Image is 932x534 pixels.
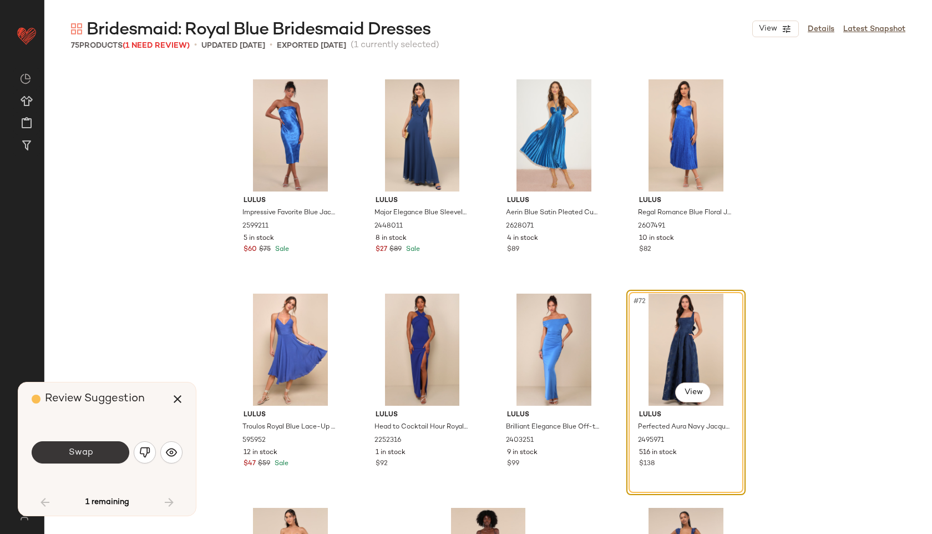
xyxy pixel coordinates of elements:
span: $27 [376,245,387,255]
span: Lulus [507,196,601,206]
span: Head to Cocktail Hour Royal Blue Halter Neck Maxi Dress [374,422,468,432]
img: heart_red.DM2ytmEG.svg [16,24,38,47]
span: 1 in stock [376,448,406,458]
img: 12462261_2599211.jpg [235,79,346,192]
span: $47 [244,459,256,469]
span: $82 [639,245,651,255]
span: (1 Need Review) [123,42,190,50]
span: Troulos Royal Blue Lace-Up Midi Dress [242,422,336,432]
span: Bridesmaid: Royal Blue Bridesmaid Dresses [87,19,430,41]
span: Review Suggestion [45,393,145,405]
span: 5 in stock [244,234,274,244]
span: $89 [389,245,402,255]
span: Perfected Aura Navy Jacquard Tie-Back Maxi Dress with Pockets [638,422,732,432]
span: 2628071 [506,221,534,231]
span: 2495971 [638,436,664,446]
span: Brilliant Elegance Blue Off-the-Shoulder Backless Maxi Dress [506,422,600,432]
span: View [758,24,777,33]
button: Swap [32,441,129,464]
span: • [194,39,197,52]
img: 11874441_2448011.jpg [367,79,478,192]
span: $75 [259,245,271,255]
p: Exported [DATE] [277,40,346,52]
img: 11048061_2252316.jpg [367,294,478,406]
img: svg%3e [139,447,150,458]
p: updated [DATE] [201,40,265,52]
a: Latest Snapshot [843,23,905,35]
span: Regal Romance Blue Floral Jacquard Pleated Satin Midi Dress [638,208,732,218]
img: 12660281_2628071.jpg [498,79,610,192]
span: Impressive Favorite Blue Jacquard Strapless Midi Dress [242,208,336,218]
span: 2252316 [374,436,401,446]
span: $59 [258,459,270,469]
img: svg%3e [71,23,82,34]
span: Lulus [376,196,469,206]
span: 2607491 [638,221,665,231]
img: 12057621_2495971.jpg [630,294,742,406]
button: View [675,382,711,402]
span: • [270,39,272,52]
img: 11709421_2403251.jpg [498,294,610,406]
span: Major Elegance Blue Sleeveless Ruffled Wrap Maxi Dress [374,208,468,218]
span: 2448011 [374,221,403,231]
span: Sale [272,460,288,467]
img: svg%3e [13,512,35,521]
span: 2403251 [506,436,534,446]
img: 11132101_595952.jpg [235,294,346,406]
span: 2599211 [242,221,269,231]
span: View [683,388,702,397]
span: Aerin Blue Satin Pleated Cutout Midi Dress [506,208,600,218]
span: 75 [71,42,79,50]
span: 10 in stock [639,234,674,244]
span: Lulus [244,410,337,420]
span: $92 [376,459,388,469]
span: Sale [273,246,289,253]
span: 9 in stock [507,448,538,458]
img: svg%3e [20,73,31,84]
span: Swap [68,447,93,458]
span: Lulus [244,196,337,206]
span: Lulus [507,410,601,420]
span: $99 [507,459,519,469]
span: (1 currently selected) [351,39,439,52]
span: 4 in stock [507,234,538,244]
span: $89 [507,245,519,255]
button: View [752,21,799,37]
span: 1 remaining [85,497,129,507]
span: #72 [632,296,648,307]
div: Products [71,40,190,52]
span: $60 [244,245,257,255]
img: svg%3e [166,447,177,458]
span: Sale [404,246,420,253]
span: 595952 [242,436,266,446]
span: 8 in stock [376,234,407,244]
span: Lulus [376,410,469,420]
img: 12559941_2607491.jpg [630,79,742,192]
span: Lulus [639,196,733,206]
span: 12 in stock [244,448,277,458]
a: Details [808,23,834,35]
